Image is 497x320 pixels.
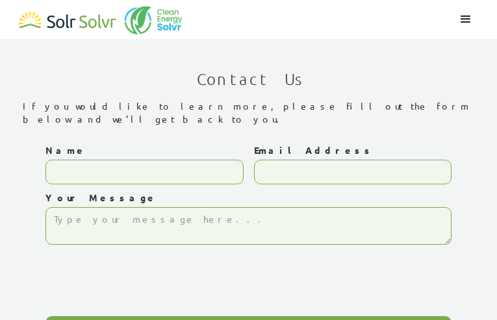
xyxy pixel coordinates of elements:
[45,191,452,204] label: Your Message
[254,143,452,156] label: Email Address
[45,143,244,156] label: Name
[23,99,474,125] div: If you would like to learn more, please fill out the form below and we’ll get back to you.
[197,64,300,93] h1: Contact Us
[45,251,243,302] iframe: reCAPTCHA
